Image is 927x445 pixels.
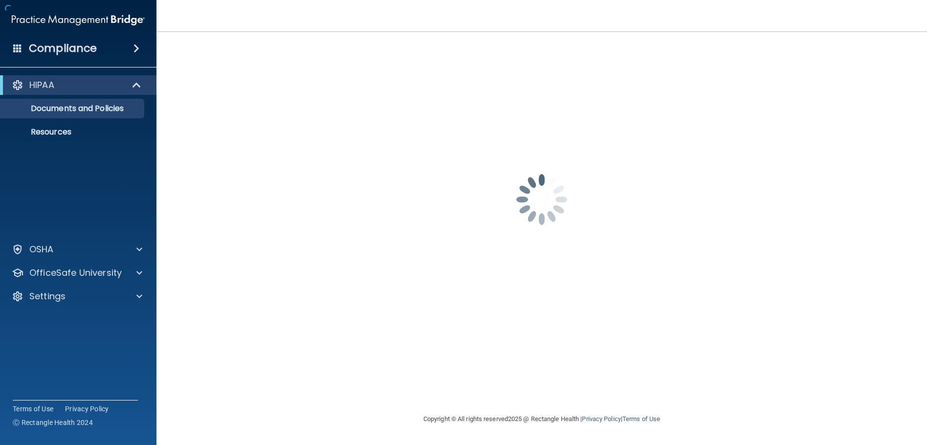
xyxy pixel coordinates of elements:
[758,376,915,415] iframe: Drift Widget Chat Controller
[12,244,142,255] a: OSHA
[582,415,620,423] a: Privacy Policy
[13,404,53,414] a: Terms of Use
[29,42,97,55] h4: Compliance
[29,79,54,91] p: HIPAA
[622,415,660,423] a: Terms of Use
[12,10,145,30] img: PMB logo
[6,127,140,137] p: Resources
[12,79,142,91] a: HIPAA
[29,244,54,255] p: OSHA
[13,418,93,427] span: Ⓒ Rectangle Health 2024
[12,290,142,302] a: Settings
[12,267,142,279] a: OfficeSafe University
[363,403,720,435] div: Copyright © All rights reserved 2025 @ Rectangle Health | |
[29,290,66,302] p: Settings
[65,404,109,414] a: Privacy Policy
[6,104,140,113] p: Documents and Policies
[29,267,122,279] p: OfficeSafe University
[493,151,591,248] img: spinner.e123f6fc.gif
